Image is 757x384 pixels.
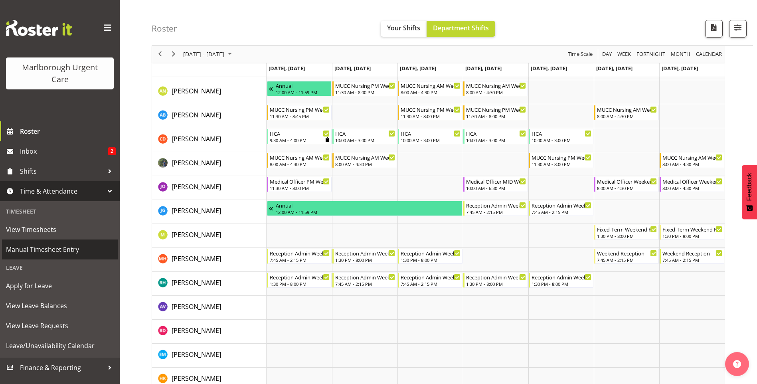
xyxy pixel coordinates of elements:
button: Time Scale [567,49,594,59]
span: Month [670,49,691,59]
div: Josephine Godinez"s event - Reception Admin Weekday AM Begin From Thursday, September 18, 2025 at... [463,201,528,216]
div: Reception Admin Weekday AM [466,201,526,209]
a: [PERSON_NAME] [172,182,221,192]
div: Reception Admin Weekday AM [270,249,330,257]
div: Timesheet [2,203,118,220]
span: [DATE], [DATE] [596,65,632,72]
h4: Roster [152,24,177,33]
div: HCA [466,129,526,137]
div: Margie Vuto"s event - Fixed-Term Weekend Reception Begin From Saturday, September 20, 2025 at 1:3... [594,225,659,240]
div: MUCC Nursing PM Weekday [466,105,526,113]
button: September 2025 [182,49,235,59]
div: Reception Admin Weekday PM [532,273,591,281]
span: [PERSON_NAME] [172,135,221,143]
div: MUCC Nursing AM Weekday [466,81,526,89]
div: Reception Admin Weekday AM [335,273,395,281]
div: MUCC Nursing AM Weekends [662,153,722,161]
span: [DATE], [DATE] [400,65,436,72]
div: Andrew Brooks"s event - MUCC Nursing PM Weekday Begin From Wednesday, September 17, 2025 at 11:30... [398,105,463,120]
div: Weekend Reception [662,249,722,257]
div: Reception Admin Weekday PM [335,249,395,257]
span: Apply for Leave [6,280,114,292]
div: HCA [401,129,461,137]
div: Annual [276,201,461,209]
div: Gloria Varghese"s event - MUCC Nursing PM Weekday Begin From Friday, September 19, 2025 at 11:30:... [529,153,593,168]
div: Rochelle Harris"s event - Reception Admin Weekday AM Begin From Wednesday, September 17, 2025 at ... [398,273,463,288]
div: Weekend Reception [597,249,657,257]
div: September 15 - 21, 2025 [180,46,237,63]
a: Manual Timesheet Entry [2,240,118,259]
button: Month [695,49,723,59]
div: Margret Hall"s event - Reception Admin Weekday AM Begin From Monday, September 15, 2025 at 7:45:0... [267,249,332,264]
td: Alysia Newman-Woods resource [152,80,267,104]
div: 7:45 AM - 2:15 PM [270,257,330,263]
div: 11:30 AM - 8:00 PM [466,113,526,119]
div: Margret Hall"s event - Reception Admin Weekday PM Begin From Tuesday, September 16, 2025 at 1:30:... [332,249,397,264]
a: [PERSON_NAME] [172,278,221,287]
div: 11:30 AM - 8:45 PM [270,113,330,119]
div: HCA [532,129,591,137]
div: Jenny O'Donnell"s event - Medical Officer Weekends Begin From Saturday, September 20, 2025 at 8:0... [594,177,659,192]
a: Leave/Unavailability Calendar [2,336,118,356]
td: Margie Vuto resource [152,224,267,248]
td: Beata Danielek resource [152,320,267,344]
td: Rochelle Harris resource [152,272,267,296]
div: 10:00 AM - 3:00 PM [401,137,461,143]
div: HCA [270,129,330,137]
a: [PERSON_NAME] [172,230,221,240]
div: Alysia Newman-Woods"s event - Annual Begin From Monday, September 8, 2025 at 12:00:00 AM GMT+12:0... [267,81,332,96]
div: Medical Officer Weekends [662,177,722,185]
span: Roster [20,125,116,137]
span: View Leave Requests [6,320,114,332]
button: Fortnight [635,49,667,59]
div: 7:45 AM - 2:15 PM [662,257,722,263]
span: [PERSON_NAME] [172,111,221,119]
a: View Leave Balances [2,296,118,316]
span: Time & Attendance [20,185,104,197]
div: 11:30 AM - 8:00 PM [401,113,461,119]
a: [PERSON_NAME] [172,302,221,311]
div: 8:00 AM - 4:30 PM [662,161,722,167]
div: Alysia Newman-Woods"s event - MUCC Nursing AM Weekday Begin From Thursday, September 18, 2025 at ... [463,81,528,96]
div: Andrew Brooks"s event - MUCC Nursing AM Weekends Begin From Saturday, September 20, 2025 at 8:00:... [594,105,659,120]
span: Feedback [746,173,753,201]
div: MUCC Nursing AM Weekends [597,105,657,113]
div: Fixed-Term Weekend Reception [662,225,722,233]
div: Josephine Godinez"s event - Reception Admin Weekday AM Begin From Friday, September 19, 2025 at 7... [529,201,593,216]
div: Margret Hall"s event - Weekend Reception Begin From Saturday, September 20, 2025 at 7:45:00 AM GM... [594,249,659,264]
div: Gloria Varghese"s event - MUCC Nursing AM Weekday Begin From Tuesday, September 16, 2025 at 8:00:... [332,153,397,168]
div: 10:00 AM - 3:00 PM [532,137,591,143]
span: View Timesheets [6,224,114,236]
div: Rochelle Harris"s event - Reception Admin Weekday PM Begin From Monday, September 15, 2025 at 1:3... [267,273,332,288]
div: 8:00 AM - 4:30 PM [270,161,330,167]
div: HCA [335,129,395,137]
div: Rochelle Harris"s event - Reception Admin Weekday PM Begin From Friday, September 19, 2025 at 1:3... [529,273,593,288]
div: Alysia Newman-Woods"s event - MUCC Nursing AM Weekday Begin From Wednesday, September 17, 2025 at... [398,81,463,96]
a: [PERSON_NAME] [172,134,221,144]
div: 11:30 AM - 8:00 PM [270,185,330,191]
div: 1:30 PM - 8:00 PM [466,281,526,287]
a: [PERSON_NAME] [172,206,221,216]
a: [PERSON_NAME] [172,350,221,359]
a: [PERSON_NAME] [172,110,221,120]
div: Cordelia Davies"s event - HCA Begin From Thursday, September 18, 2025 at 10:00:00 AM GMT+12:00 En... [463,129,528,144]
td: Amber Venning-Slater resource [152,296,267,320]
img: Rosterit website logo [6,20,72,36]
div: MUCC Nursing AM Weekday [270,153,330,161]
span: Finance & Reporting [20,362,104,374]
div: 7:45 AM - 2:15 PM [597,257,657,263]
div: 1:30 PM - 8:00 PM [401,257,461,263]
span: [PERSON_NAME] [172,374,221,383]
div: MUCC Nursing PM Weekday [270,105,330,113]
div: 12:00 AM - 11:59 PM [276,209,461,215]
button: Filter Shifts [729,20,747,38]
span: [DATE], [DATE] [662,65,698,72]
div: Andrew Brooks"s event - MUCC Nursing PM Weekday Begin From Thursday, September 18, 2025 at 11:30:... [463,105,528,120]
td: Cordelia Davies resource [152,128,267,152]
div: 8:00 AM - 4:30 PM [466,89,526,95]
span: [DATE] - [DATE] [182,49,225,59]
span: Department Shifts [433,24,489,32]
div: Gloria Varghese"s event - MUCC Nursing AM Weekends Begin From Sunday, September 21, 2025 at 8:00:... [660,153,724,168]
